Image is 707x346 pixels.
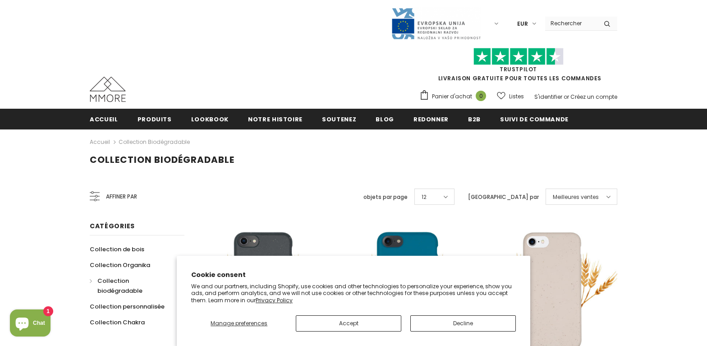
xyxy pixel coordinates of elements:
a: Accueil [90,109,118,129]
span: Collection Organika [90,261,150,269]
img: Javni Razpis [391,7,481,40]
a: Notre histoire [248,109,303,129]
span: Suivi de commande [500,115,569,124]
a: Produits [138,109,172,129]
span: Produits [138,115,172,124]
button: Accept [296,315,401,332]
span: Affiner par [106,192,137,202]
span: 12 [422,193,427,202]
a: S'identifier [534,93,562,101]
span: Listes [509,92,524,101]
span: LIVRAISON GRATUITE POUR TOUTES LES COMMANDES [419,52,617,82]
a: Redonner [413,109,449,129]
span: 0 [476,91,486,101]
span: Lookbook [191,115,229,124]
span: Meilleures ventes [553,193,599,202]
a: Collection Organika [90,257,150,273]
span: Manage preferences [211,319,267,327]
a: Suivi de commande [500,109,569,129]
a: Collection Chakra [90,314,145,330]
span: or [564,93,569,101]
a: Javni Razpis [391,19,481,27]
span: soutenez [322,115,356,124]
label: [GEOGRAPHIC_DATA] par [468,193,539,202]
span: Collection Chakra [90,318,145,327]
a: Listes [497,88,524,104]
a: TrustPilot [500,65,537,73]
a: Collection personnalisée [90,299,165,314]
span: Collection de bois [90,245,144,254]
a: soutenez [322,109,356,129]
button: Manage preferences [191,315,287,332]
span: B2B [468,115,481,124]
a: Privacy Policy [256,296,293,304]
span: Panier d'achat [432,92,472,101]
span: Accueil [90,115,118,124]
a: Lookbook [191,109,229,129]
h2: Cookie consent [191,270,516,280]
img: Cas MMORE [90,77,126,102]
span: Redonner [413,115,449,124]
input: Search Site [545,17,597,30]
span: Collection personnalisée [90,302,165,311]
a: B2B [468,109,481,129]
span: Collection biodégradable [90,153,234,166]
a: Panier d'achat 0 [419,90,491,103]
button: Decline [410,315,516,332]
a: Collection biodégradable [119,138,190,146]
span: EUR [517,19,528,28]
span: Blog [376,115,394,124]
a: Créez un compte [570,93,617,101]
span: Catégories [90,221,135,231]
inbox-online-store-chat: Shopify online store chat [7,309,53,339]
span: Notre histoire [248,115,303,124]
span: Collection biodégradable [97,277,142,295]
label: objets par page [363,193,408,202]
a: Blog [376,109,394,129]
a: Collection biodégradable [90,273,174,299]
img: Faites confiance aux étoiles pilotes [473,48,564,65]
p: We and our partners, including Shopify, use cookies and other technologies to personalize your ex... [191,283,516,304]
a: Collection de bois [90,241,144,257]
a: Accueil [90,137,110,148]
